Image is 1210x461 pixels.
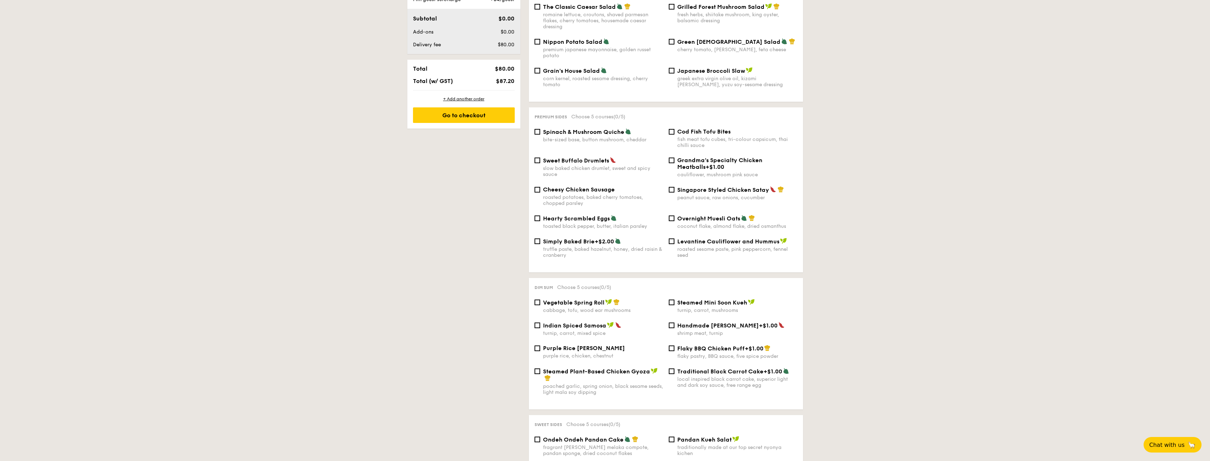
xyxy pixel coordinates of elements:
[566,421,620,427] span: Choose 5 courses
[535,158,540,163] input: Sweet Buffalo Drumletsslow baked chicken drumlet, sweet and spicy sauce
[413,65,427,72] span: Total
[543,322,606,329] span: Indian Spiced Samosa
[543,129,624,135] span: Spinach & Mushroom Quiche
[543,186,615,193] span: Cheesy Chicken Sausage
[765,3,772,10] img: icon-vegan.f8ff3823.svg
[669,437,674,442] input: Pandan Kueh Salattraditionally made at our top secret nyonya kichen
[601,67,607,73] img: icon-vegetarian.fe4039eb.svg
[706,164,724,170] span: +$1.00
[677,368,763,375] span: Traditional Black Carrot Cake
[615,238,621,244] img: icon-vegetarian.fe4039eb.svg
[543,238,595,245] span: Simply Baked Brie
[535,323,540,328] input: Indian Spiced Samosaturnip, carrot, mixed spice
[413,29,433,35] span: Add-ons
[783,368,789,374] img: icon-vegetarian.fe4039eb.svg
[543,47,663,59] div: premium japanese mayonnaise, golden russet potato
[543,345,625,351] span: Purple Rice [PERSON_NAME]
[780,238,787,244] img: icon-vegan.f8ff3823.svg
[1149,442,1185,448] span: Chat with us
[543,4,616,10] span: The Classic Caesar Salad
[781,38,787,45] img: icon-vegetarian.fe4039eb.svg
[1187,441,1196,449] span: 🦙
[605,299,612,305] img: icon-vegan.f8ff3823.svg
[543,307,663,313] div: cabbage, tofu, wood ear mushrooms
[677,322,759,329] span: Handmade [PERSON_NAME]
[677,330,797,336] div: shrimp meat, turnip
[669,215,674,221] input: Overnight Muesli Oatscoconut flake, almond flake, dried osmanthus
[669,300,674,305] input: Steamed Mini Soon Kuehturnip, carrot, mushrooms
[677,436,732,443] span: Pandan Kueh Salat
[749,215,755,221] img: icon-chef-hat.a58ddaea.svg
[608,421,620,427] span: (0/5)
[495,65,514,72] span: $80.00
[535,68,540,73] input: Grain's House Saladcorn kernel, roasted sesame dressing, cherry tomato
[632,436,638,442] img: icon-chef-hat.a58ddaea.svg
[543,444,663,456] div: fragrant [PERSON_NAME] melaka compote, pandan sponge, dried coconut flakes
[677,47,797,53] div: cherry tomato, [PERSON_NAME], feta cheese
[625,128,631,135] img: icon-vegetarian.fe4039eb.svg
[413,107,515,123] div: Go to checkout
[535,114,567,119] span: Premium sides
[571,114,625,120] span: Choose 5 courses
[677,195,797,201] div: peanut sauce, raw onions, cucumber
[535,129,540,135] input: Spinach & Mushroom Quichebite-sized base, button mushroom, cheddar
[669,323,674,328] input: Handmade [PERSON_NAME]+$1.00shrimp meat, turnip
[610,215,617,221] img: icon-vegetarian.fe4039eb.svg
[607,322,614,328] img: icon-vegan.f8ff3823.svg
[543,223,663,229] div: toasted black pepper, butter, italian parsley
[544,375,551,381] img: icon-chef-hat.a58ddaea.svg
[677,444,797,456] div: traditionally made at our top secret nyonya kichen
[615,322,621,328] img: icon-spicy.37a8142b.svg
[677,12,797,24] div: fresh herbs, shiitake mushroom, king oyster, balsamic dressing
[677,76,797,88] div: greek extra virgin olive oil, kizami [PERSON_NAME], yuzu soy-sesame dressing
[669,238,674,244] input: Levantine Cauliflower and Hummusroasted sesame paste, pink peppercorn, fennel seed
[535,285,553,290] span: Dim sum
[773,3,780,10] img: icon-chef-hat.a58ddaea.svg
[543,353,663,359] div: purple rice, chicken, chestnut
[413,78,453,84] span: Total (w/ GST)
[543,157,609,164] span: Sweet Buffalo Drumlets
[677,246,797,258] div: roasted sesame paste, pink peppercorn, fennel seed
[677,187,769,193] span: Singapore Styled Chicken Satay
[543,215,610,222] span: Hearty Scrambled Eggs
[669,345,674,351] input: Flaky BBQ Chicken Puff+$1.00flaky pastry, BBQ sauce, five spice powder
[677,307,797,313] div: turnip, carrot, mushrooms
[543,436,624,443] span: Ondeh Ondeh Pandan Cake
[543,76,663,88] div: corn kernel, roasted sesame dressing, cherry tomato
[745,345,763,352] span: +$1.00
[677,67,745,74] span: Japanese Broccoli Slaw
[748,299,755,305] img: icon-vegan.f8ff3823.svg
[677,39,780,45] span: Green [DEMOGRAPHIC_DATA] Salad
[603,38,609,45] img: icon-vegetarian.fe4039eb.svg
[543,194,663,206] div: roasted potatoes, baked cherry tomatoes, chopped parsley
[535,215,540,221] input: Hearty Scrambled Eggstoasted black pepper, butter, italian parsley
[413,15,437,22] span: Subtotal
[651,368,658,374] img: icon-vegan.f8ff3823.svg
[669,4,674,10] input: Grilled Forest Mushroom Saladfresh herbs, shiitake mushroom, king oyster, balsamic dressing
[778,186,784,193] img: icon-chef-hat.a58ddaea.svg
[669,129,674,135] input: Cod Fish Tofu Bitesfish meat tofu cubes, tri-colour capsicum, thai chilli sauce
[677,157,762,170] span: Grandma's Specialty Chicken Meatballs
[1144,437,1202,453] button: Chat with us🦙
[613,299,620,305] img: icon-chef-hat.a58ddaea.svg
[610,157,616,163] img: icon-spicy.37a8142b.svg
[669,158,674,163] input: Grandma's Specialty Chicken Meatballs+$1.00cauliflower, mushroom pink sauce
[624,3,631,10] img: icon-chef-hat.a58ddaea.svg
[543,246,663,258] div: truffle paste, baked hazelnut, honey, dried raisin & cranberry
[543,368,650,375] span: Steamed Plant-Based Chicken Gyoza
[501,29,514,35] span: $0.00
[677,172,797,178] div: cauliflower, mushroom pink sauce
[669,187,674,193] input: Singapore Styled Chicken Sataypeanut sauce, raw onions, cucumber
[535,39,540,45] input: Nippon Potato Saladpremium japanese mayonnaise, golden russet potato
[764,345,771,351] img: icon-chef-hat.a58ddaea.svg
[543,165,663,177] div: slow baked chicken drumlet, sweet and spicy sauce
[543,383,663,395] div: poached garlic, spring onion, black sesame seeds, light mala soy dipping
[613,114,625,120] span: (0/5)
[413,42,441,48] span: Delivery fee
[732,436,739,442] img: icon-vegan.f8ff3823.svg
[543,39,602,45] span: Nippon Potato Salad
[789,38,795,45] img: icon-chef-hat.a58ddaea.svg
[498,15,514,22] span: $0.00
[759,322,778,329] span: +$1.00
[741,215,747,221] img: icon-vegetarian.fe4039eb.svg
